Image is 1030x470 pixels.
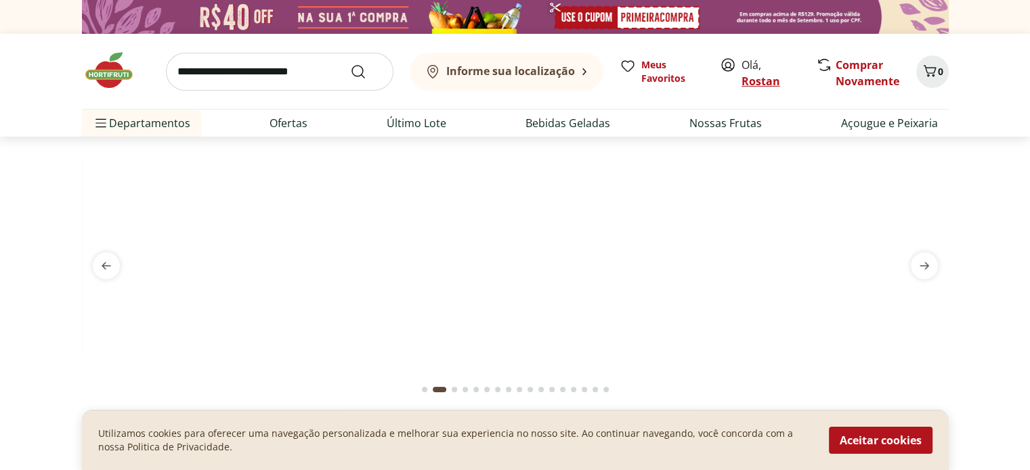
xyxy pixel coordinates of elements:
button: Go to page 10 from fs-carousel [525,373,536,406]
button: Menu [93,107,109,139]
button: Go to page 12 from fs-carousel [546,373,557,406]
img: Hortifruti [82,50,150,91]
button: Go to page 9 from fs-carousel [514,373,525,406]
input: search [166,53,393,91]
button: Go to page 5 from fs-carousel [471,373,481,406]
button: Carrinho [916,55,949,88]
a: Último Lote [387,115,446,131]
button: Go to page 14 from fs-carousel [568,373,579,406]
button: Go to page 15 from fs-carousel [579,373,590,406]
button: Go to page 11 from fs-carousel [536,373,546,406]
a: Rostan [742,74,780,89]
button: previous [82,252,131,279]
button: Informe sua localização [410,53,603,91]
b: Informe sua localização [446,64,575,78]
button: Go to page 4 from fs-carousel [460,373,471,406]
span: Meus Favoritos [641,58,704,85]
a: Meus Favoritos [620,58,704,85]
button: Go to page 16 from fs-carousel [590,373,601,406]
button: next [900,252,949,279]
a: Comprar Novamente [836,57,899,89]
button: Go to page 6 from fs-carousel [481,373,492,406]
button: Go to page 7 from fs-carousel [492,373,503,406]
button: Current page from fs-carousel [430,373,449,406]
a: Nossas Frutas [689,115,762,131]
span: Departamentos [93,107,190,139]
button: Go to page 8 from fs-carousel [503,373,514,406]
button: Go to page 1 from fs-carousel [419,373,430,406]
button: Go to page 13 from fs-carousel [557,373,568,406]
a: Ofertas [270,115,307,131]
p: Utilizamos cookies para oferecer uma navegação personalizada e melhorar sua experiencia no nosso ... [98,427,813,454]
button: Submit Search [350,64,383,80]
button: Go to page 17 from fs-carousel [601,373,611,406]
span: Olá, [742,57,802,89]
button: Go to page 3 from fs-carousel [449,373,460,406]
a: Bebidas Geladas [525,115,610,131]
span: 0 [938,65,943,78]
button: Aceitar cookies [829,427,932,454]
a: Açougue e Peixaria [841,115,938,131]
